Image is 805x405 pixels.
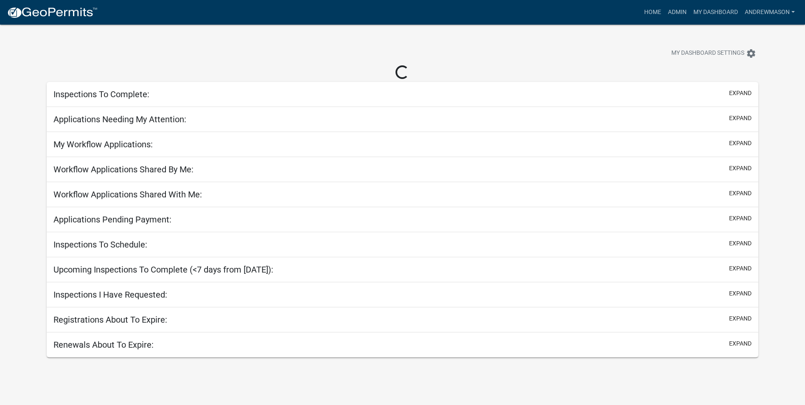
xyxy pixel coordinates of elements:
[729,89,752,98] button: expand
[671,48,744,59] span: My Dashboard Settings
[746,48,756,59] i: settings
[641,4,665,20] a: Home
[53,315,167,325] h5: Registrations About To Expire:
[665,4,690,20] a: Admin
[729,264,752,273] button: expand
[53,239,147,250] h5: Inspections To Schedule:
[53,340,154,350] h5: Renewals About To Expire:
[690,4,741,20] a: My Dashboard
[729,239,752,248] button: expand
[729,339,752,348] button: expand
[729,214,752,223] button: expand
[729,164,752,173] button: expand
[53,290,167,300] h5: Inspections I Have Requested:
[53,214,171,225] h5: Applications Pending Payment:
[53,164,194,174] h5: Workflow Applications Shared By Me:
[53,264,273,275] h5: Upcoming Inspections To Complete (<7 days from [DATE]):
[53,139,153,149] h5: My Workflow Applications:
[729,139,752,148] button: expand
[729,314,752,323] button: expand
[665,45,763,62] button: My Dashboard Settingssettings
[53,89,149,99] h5: Inspections To Complete:
[53,114,186,124] h5: Applications Needing My Attention:
[729,114,752,123] button: expand
[729,289,752,298] button: expand
[741,4,798,20] a: AndrewMason
[53,189,202,200] h5: Workflow Applications Shared With Me:
[729,189,752,198] button: expand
